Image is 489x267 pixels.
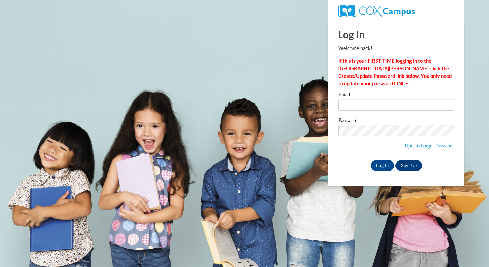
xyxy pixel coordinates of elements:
[338,8,414,14] a: COX Campus
[338,118,454,125] label: Password
[338,5,414,17] img: COX Campus
[338,45,454,52] p: Welcome back!
[405,143,454,149] a: Update/Forgot Password
[338,92,454,99] label: Email
[338,58,452,86] strong: If this is your FIRST TIME logging in to the [GEOGRAPHIC_DATA][PERSON_NAME], click the Create/Upd...
[371,160,394,171] input: Log In
[395,160,422,171] a: Sign Up
[338,27,454,41] h1: Log In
